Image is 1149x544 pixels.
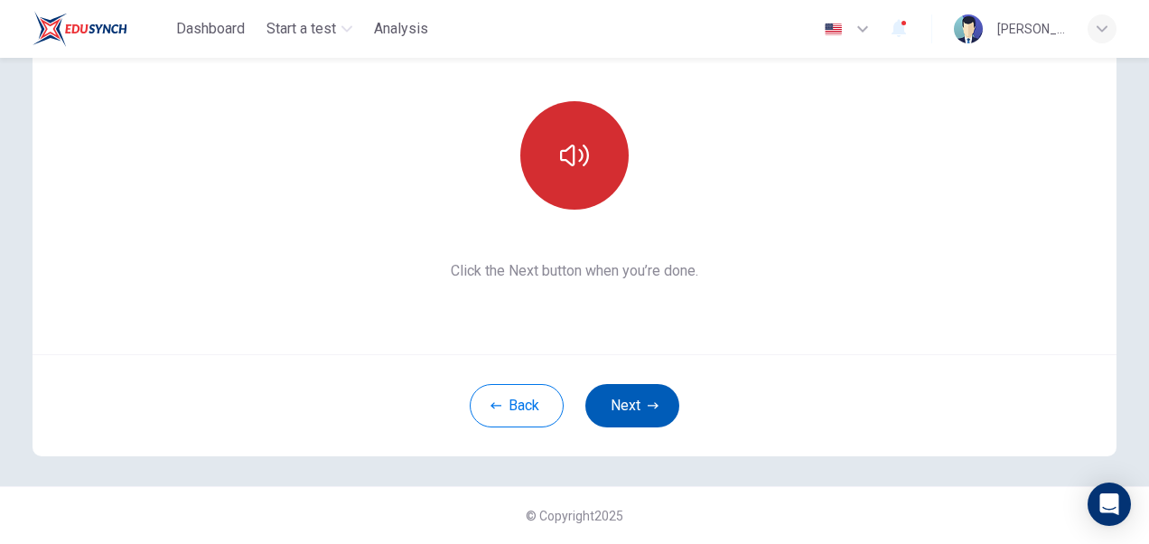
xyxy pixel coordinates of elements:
img: Profile picture [954,14,983,43]
span: Dashboard [176,18,245,40]
img: EduSynch logo [33,11,127,47]
span: © Copyright 2025 [526,509,623,523]
button: Dashboard [169,13,252,45]
span: Analysis [374,18,428,40]
div: Open Intercom Messenger [1088,483,1131,526]
span: Start a test [266,18,336,40]
div: [PERSON_NAME] [997,18,1066,40]
button: Start a test [259,13,360,45]
button: Analysis [367,13,435,45]
button: Back [470,384,564,427]
img: en [822,23,845,36]
button: Next [585,384,679,427]
a: EduSynch logo [33,11,169,47]
span: Click the Next button when you’re done. [398,260,752,282]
